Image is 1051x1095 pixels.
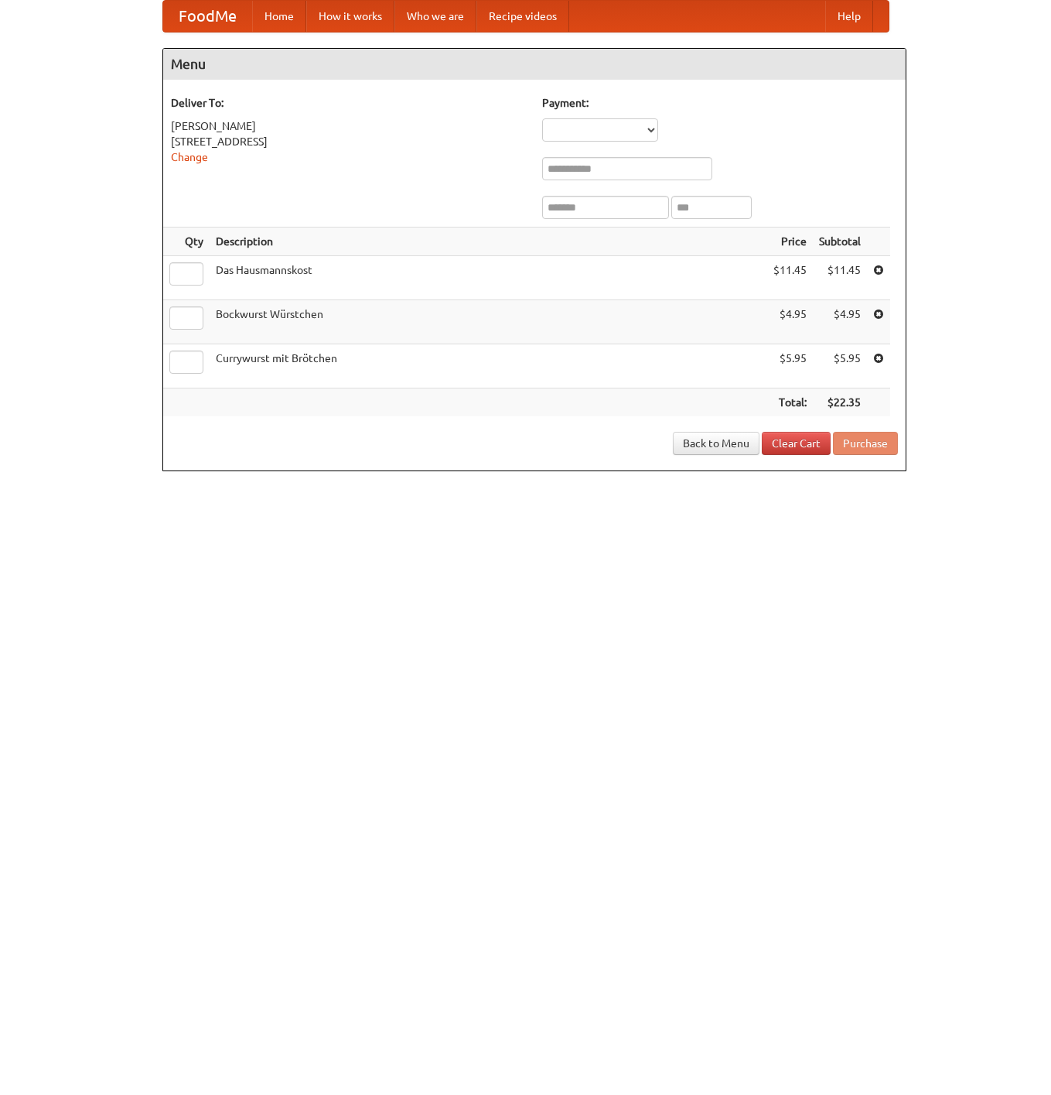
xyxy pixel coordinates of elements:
[767,388,813,417] th: Total:
[210,300,767,344] td: Bockwurst Würstchen
[767,300,813,344] td: $4.95
[813,344,867,388] td: $5.95
[813,256,867,300] td: $11.45
[252,1,306,32] a: Home
[762,432,831,455] a: Clear Cart
[476,1,569,32] a: Recipe videos
[163,49,906,80] h4: Menu
[210,228,767,256] th: Description
[813,388,867,417] th: $22.35
[673,432,759,455] a: Back to Menu
[306,1,394,32] a: How it works
[767,228,813,256] th: Price
[542,95,898,111] h5: Payment:
[813,228,867,256] th: Subtotal
[171,95,527,111] h5: Deliver To:
[171,118,527,134] div: [PERSON_NAME]
[767,256,813,300] td: $11.45
[833,432,898,455] button: Purchase
[171,134,527,149] div: [STREET_ADDRESS]
[171,151,208,163] a: Change
[163,1,252,32] a: FoodMe
[210,344,767,388] td: Currywurst mit Brötchen
[394,1,476,32] a: Who we are
[210,256,767,300] td: Das Hausmannskost
[813,300,867,344] td: $4.95
[825,1,873,32] a: Help
[767,344,813,388] td: $5.95
[163,228,210,256] th: Qty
